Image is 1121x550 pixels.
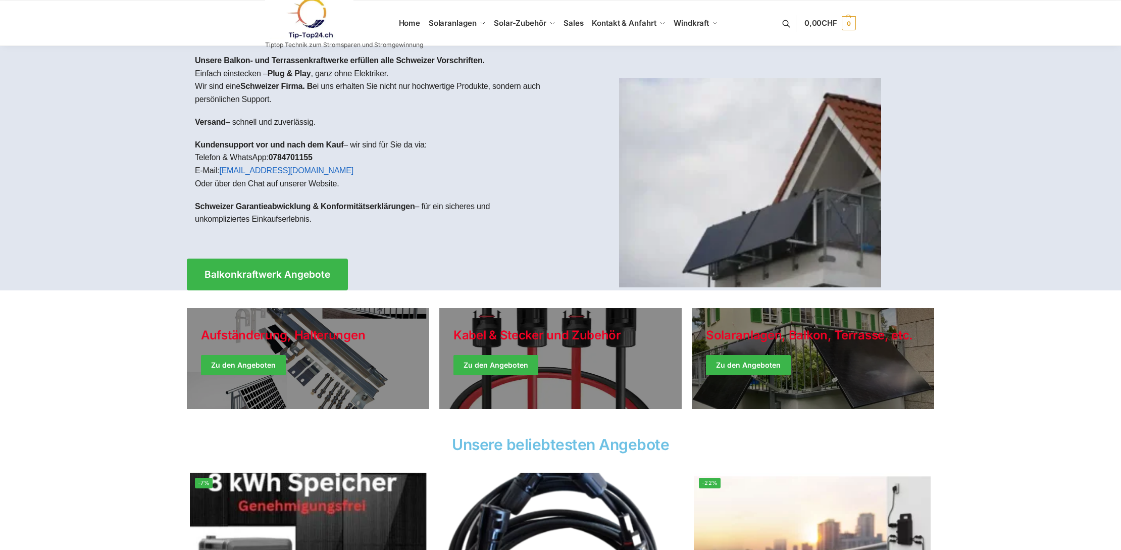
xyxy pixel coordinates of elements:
strong: Versand [195,118,226,126]
a: Kontakt & Anfahrt [588,1,670,46]
p: Wir sind eine ei uns erhalten Sie nicht nur hochwertige Produkte, sondern auch persönlichen Support. [195,80,552,106]
p: – wir sind für Sie da via: Telefon & WhatsApp: E-Mail: Oder über den Chat auf unserer Website. [195,138,552,190]
span: Balkonkraftwerk Angebote [205,270,330,279]
span: Windkraft [674,18,709,28]
p: Tiptop Technik zum Stromsparen und Stromgewinnung [265,42,423,48]
span: CHF [822,18,837,28]
a: Holiday Style [439,308,682,409]
p: – für ein sicheres und unkompliziertes Einkaufserlebnis. [195,200,552,226]
a: Windkraft [670,1,723,46]
a: 0,00CHF 0 [804,8,856,38]
span: Sales [564,18,584,28]
span: Solar-Zubehör [494,18,546,28]
span: 0 [842,16,856,30]
h2: Unsere beliebtesten Angebote [187,437,934,452]
a: Winter Jackets [692,308,934,409]
span: 0,00 [804,18,837,28]
a: Solar-Zubehör [490,1,559,46]
strong: Schweizer Firma. B [240,82,313,90]
a: Solaranlagen [424,1,489,46]
div: Einfach einstecken – , ganz ohne Elektriker. [187,46,560,243]
strong: Kundensupport vor und nach dem Kauf [195,140,343,149]
a: Balkonkraftwerk Angebote [187,259,348,290]
span: Solaranlagen [429,18,477,28]
a: Holiday Style [187,308,429,409]
strong: Schweizer Garantieabwicklung & Konformitätserklärungen [195,202,415,211]
p: – schnell und zuverlässig. [195,116,552,129]
span: Kontakt & Anfahrt [592,18,656,28]
img: Home 1 [619,78,881,287]
a: Sales [559,1,588,46]
strong: 0784701155 [269,153,313,162]
strong: Unsere Balkon- und Terrassenkraftwerke erfüllen alle Schweizer Vorschriften. [195,56,485,65]
a: [EMAIL_ADDRESS][DOMAIN_NAME] [219,166,353,175]
strong: Plug & Play [268,69,311,78]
